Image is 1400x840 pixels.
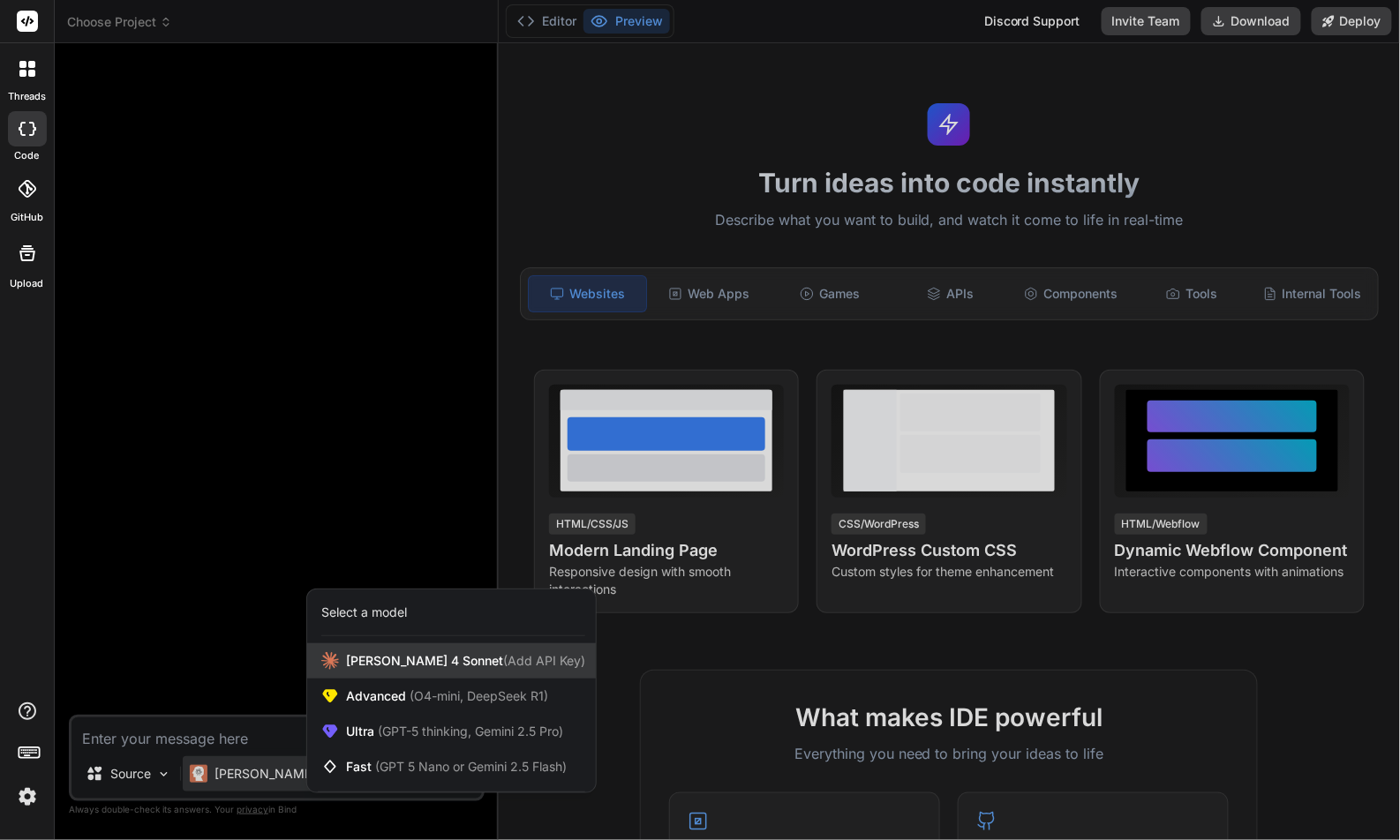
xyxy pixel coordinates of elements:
[503,653,585,668] span: (Add API Key)
[15,148,40,163] label: code
[346,687,548,705] span: Advanced
[11,210,43,225] label: GitHub
[8,89,46,104] label: threads
[11,276,44,291] label: Upload
[346,758,567,776] span: Fast
[374,724,563,739] span: (GPT-5 thinking, Gemini 2.5 Pro)
[406,688,548,703] span: (O4-mini, DeepSeek R1)
[12,782,42,812] img: settings
[346,723,563,740] span: Ultra
[321,604,407,621] div: Select a model
[375,759,567,774] span: (GPT 5 Nano or Gemini 2.5 Flash)
[346,652,585,670] span: [PERSON_NAME] 4 Sonnet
